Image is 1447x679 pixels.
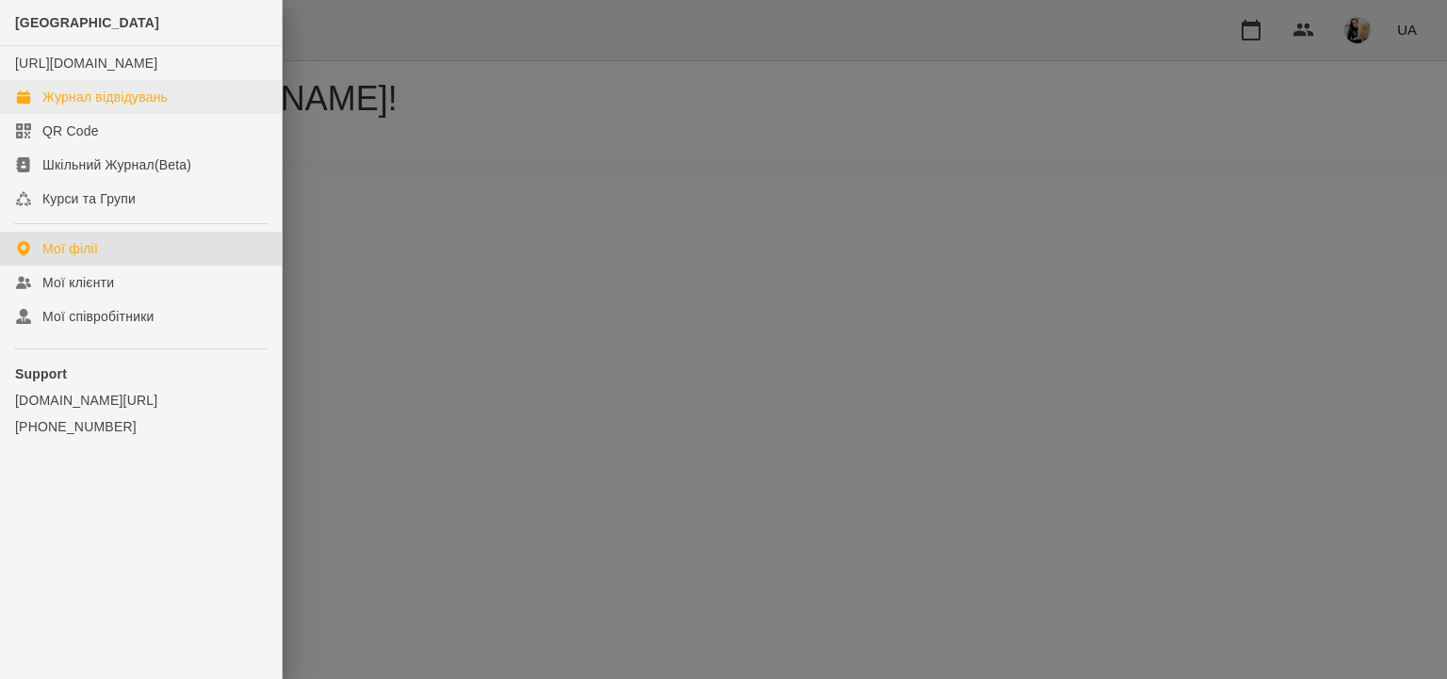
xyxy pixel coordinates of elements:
[42,307,154,326] div: Мої співробітники
[42,155,191,174] div: Шкільний Журнал(Beta)
[15,56,157,71] a: [URL][DOMAIN_NAME]
[42,273,114,292] div: Мої клієнти
[15,391,267,410] a: [DOMAIN_NAME][URL]
[42,239,98,258] div: Мої філії
[15,417,267,436] a: [PHONE_NUMBER]
[42,189,136,208] div: Курси та Групи
[42,88,168,106] div: Журнал відвідувань
[15,364,267,383] p: Support
[42,121,99,140] div: QR Code
[15,15,159,30] span: [GEOGRAPHIC_DATA]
